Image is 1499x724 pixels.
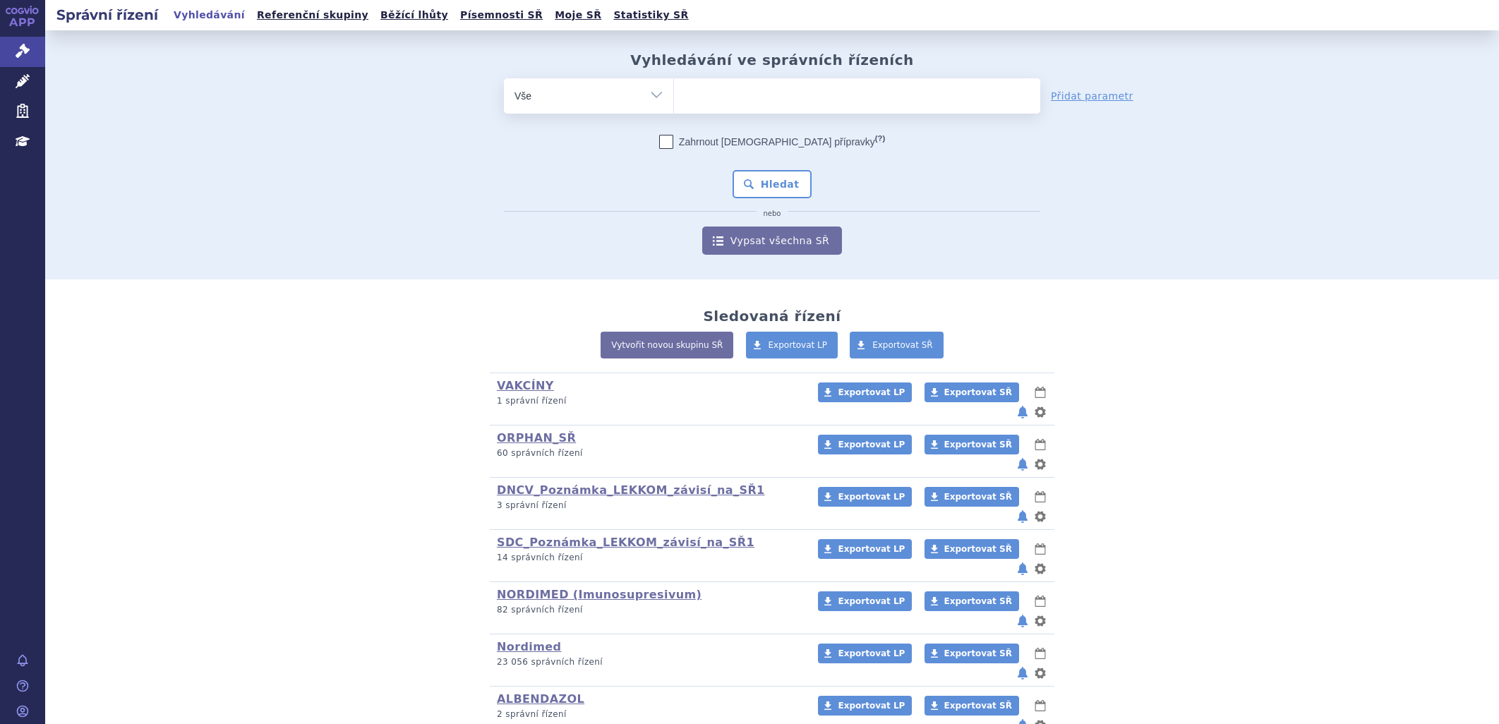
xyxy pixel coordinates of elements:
[818,382,912,402] a: Exportovat LP
[838,440,905,450] span: Exportovat LP
[1016,665,1030,682] button: notifikace
[872,340,933,350] span: Exportovat SŘ
[1051,89,1133,103] a: Přidat parametr
[497,708,800,720] p: 2 správní řízení
[818,644,912,663] a: Exportovat LP
[1016,613,1030,629] button: notifikace
[609,6,692,25] a: Statistiky SŘ
[1033,488,1047,505] button: lhůty
[838,596,905,606] span: Exportovat LP
[497,692,584,706] a: ALBENDAZOL
[1016,560,1030,577] button: notifikace
[1033,613,1047,629] button: nastavení
[702,227,842,255] a: Vypsat všechna SŘ
[497,588,702,601] a: NORDIMED (Imunosupresivum)
[601,332,733,358] a: Vytvořit novou skupinu SŘ
[944,648,1012,658] span: Exportovat SŘ
[733,170,812,198] button: Hledat
[1033,508,1047,525] button: nastavení
[818,539,912,559] a: Exportovat LP
[818,696,912,716] a: Exportovat LP
[456,6,547,25] a: Písemnosti SŘ
[497,640,561,653] a: Nordimed
[838,492,905,502] span: Exportovat LP
[925,696,1019,716] a: Exportovat SŘ
[944,440,1012,450] span: Exportovat SŘ
[497,604,800,616] p: 82 správních řízení
[497,379,554,392] a: VAKCÍNY
[850,332,944,358] a: Exportovat SŘ
[253,6,373,25] a: Referenční skupiny
[944,544,1012,554] span: Exportovat SŘ
[1016,508,1030,525] button: notifikace
[703,308,841,325] h2: Sledovaná řízení
[550,6,606,25] a: Moje SŘ
[1033,456,1047,473] button: nastavení
[1033,384,1047,401] button: lhůty
[925,591,1019,611] a: Exportovat SŘ
[838,648,905,658] span: Exportovat LP
[838,701,905,711] span: Exportovat LP
[1033,436,1047,453] button: lhůty
[1033,541,1047,557] button: lhůty
[497,500,800,512] p: 3 správní řízení
[1033,593,1047,610] button: lhůty
[45,5,169,25] h2: Správní řízení
[838,387,905,397] span: Exportovat LP
[818,435,912,454] a: Exportovat LP
[944,596,1012,606] span: Exportovat SŘ
[1033,560,1047,577] button: nastavení
[925,539,1019,559] a: Exportovat SŘ
[818,591,912,611] a: Exportovat LP
[1033,404,1047,421] button: nastavení
[497,552,800,564] p: 14 správních řízení
[838,544,905,554] span: Exportovat LP
[497,483,765,497] a: DNCV_Poznámka_LEKKOM_závisí_na_SŘ1
[925,382,1019,402] a: Exportovat SŘ
[818,487,912,507] a: Exportovat LP
[944,701,1012,711] span: Exportovat SŘ
[169,6,249,25] a: Vyhledávání
[1033,697,1047,714] button: lhůty
[497,447,800,459] p: 60 správních řízení
[497,431,576,445] a: ORPHAN_SŘ
[1016,456,1030,473] button: notifikace
[1033,665,1047,682] button: nastavení
[376,6,452,25] a: Běžící lhůty
[925,435,1019,454] a: Exportovat SŘ
[925,644,1019,663] a: Exportovat SŘ
[757,210,788,218] i: nebo
[769,340,828,350] span: Exportovat LP
[944,492,1012,502] span: Exportovat SŘ
[1016,404,1030,421] button: notifikace
[497,536,754,549] a: SDC_Poznámka_LEKKOM_závisí_na_SŘ1
[746,332,838,358] a: Exportovat LP
[925,487,1019,507] a: Exportovat SŘ
[944,387,1012,397] span: Exportovat SŘ
[659,135,885,149] label: Zahrnout [DEMOGRAPHIC_DATA] přípravky
[1033,645,1047,662] button: lhůty
[630,52,914,68] h2: Vyhledávání ve správních řízeních
[875,134,885,143] abbr: (?)
[497,395,800,407] p: 1 správní řízení
[497,656,800,668] p: 23 056 správních řízení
